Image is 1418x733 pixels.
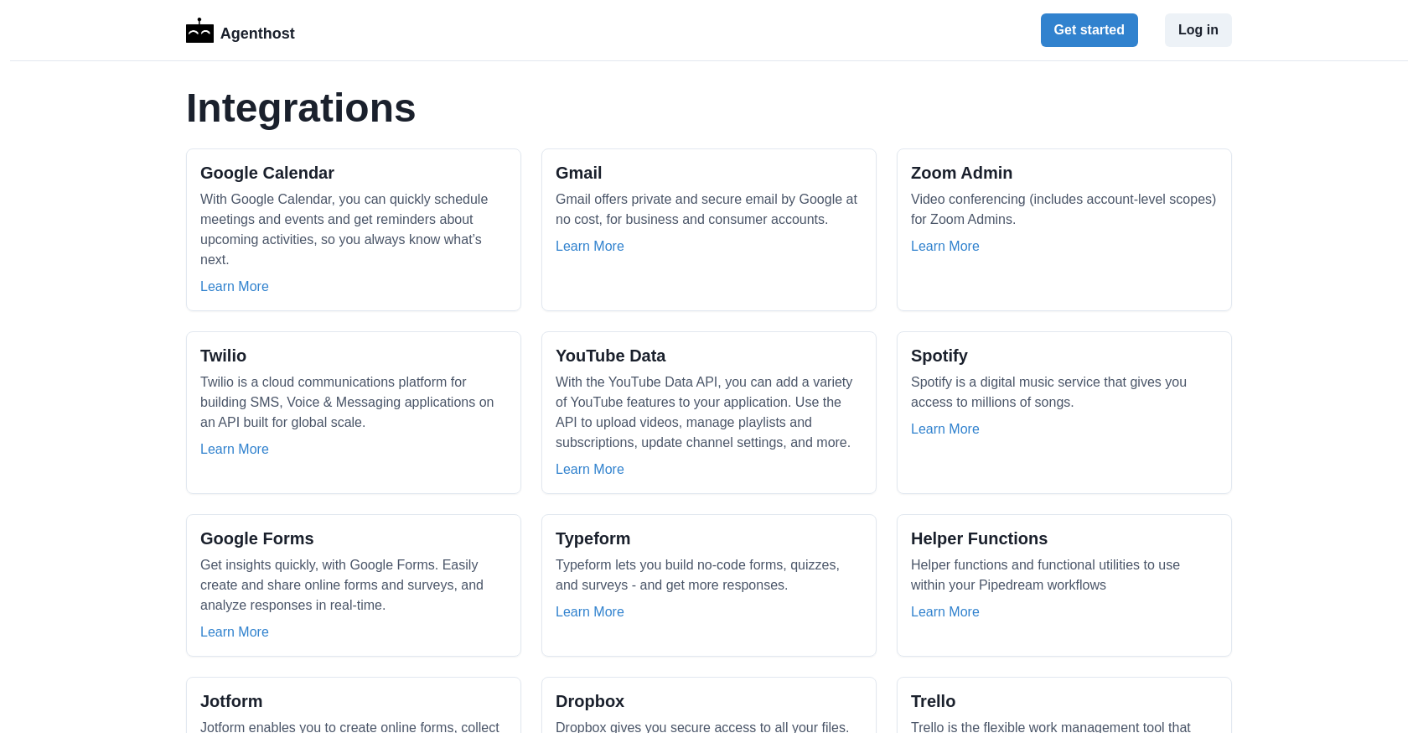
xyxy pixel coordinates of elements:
[200,439,269,460] a: Learn More
[556,528,631,548] h2: Typeform
[186,88,1232,128] h1: Integrations
[186,18,214,43] img: Logo
[1041,13,1138,47] button: Get started
[556,372,862,453] p: With the YouTube Data API, you can add a variety of YouTube features to your application. Use the...
[556,691,624,711] h2: Dropbox
[911,528,1048,548] h2: Helper Functions
[556,346,665,366] h2: YouTube Data
[200,555,507,616] p: Get insights quickly, with Google Forms. Easily create and share online forms and surveys, and an...
[911,163,1012,183] h2: Zoom Admin
[911,691,955,711] h2: Trello
[556,163,603,183] h2: Gmail
[911,346,968,366] h2: Spotify
[911,602,980,622] a: Learn More
[200,528,314,548] h2: Google Forms
[911,190,1218,230] p: Video conferencing (includes account-level scopes) for Zoom Admins.
[200,190,507,270] p: With Google Calendar, you can quickly schedule meetings and events and get reminders about upcomi...
[200,622,269,642] a: Learn More
[200,372,507,433] p: Twilio is a cloud communications platform for building SMS, Voice & Messaging applications on an ...
[911,237,980,257] a: Learn More
[200,277,269,297] a: Learn More
[186,16,295,45] a: LogoAgenthost
[200,691,262,711] h2: Jotform
[556,190,862,230] p: Gmail offers private and secure email by Google at no cost, for business and consumer accounts.
[556,460,624,480] a: Learn More
[200,346,246,366] h2: Twilio
[200,163,334,183] h2: Google Calendar
[911,372,1218,413] p: Spotify is a digital music service that gives you access to millions of songs.
[220,16,295,45] p: Agenthost
[556,555,862,595] p: Typeform lets you build no-code forms, quizzes, and surveys - and get more responses.
[911,419,980,439] a: Learn More
[1165,13,1232,47] button: Log in
[911,555,1218,595] p: Helper functions and functional utilities to use within your Pipedream workflows
[556,602,624,622] a: Learn More
[556,237,624,257] a: Learn More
